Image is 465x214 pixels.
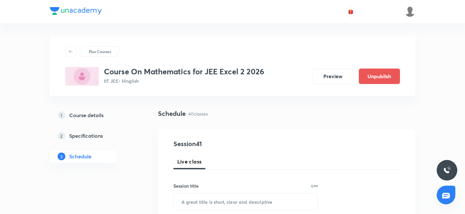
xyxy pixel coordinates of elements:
[50,7,102,16] a: Company Logo
[89,49,111,54] p: Plus Courses
[348,9,354,14] img: avatar
[188,110,208,117] p: 40 classes
[173,182,199,189] h6: Session title
[58,111,65,119] p: 1
[104,67,264,76] h3: Course On Mathematics for JEE Excel 2 2026
[50,109,137,122] a: 1Course details
[346,6,356,17] button: avatar
[158,109,186,118] h4: Schedule
[177,158,202,165] span: Live class
[311,184,318,188] p: 0/99
[443,166,451,174] img: ttu
[359,69,400,84] button: Unpublish
[65,67,99,86] img: 32570050-EBFB-4F40-808D-391AD12C2A37_plus.png
[50,7,102,15] img: Company Logo
[173,139,291,149] h4: Session 41
[69,111,104,119] h5: Course details
[174,193,318,210] input: A great title is short, clear and descriptive
[405,6,415,17] img: Devendra Kumar
[312,69,354,84] button: Preview
[104,78,264,84] p: IIT JEE • Hinglish
[58,132,65,140] p: 2
[69,153,91,160] h5: Schedule
[69,132,103,140] h5: Specifications
[58,153,65,160] p: 3
[50,129,137,142] a: 2Specifications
